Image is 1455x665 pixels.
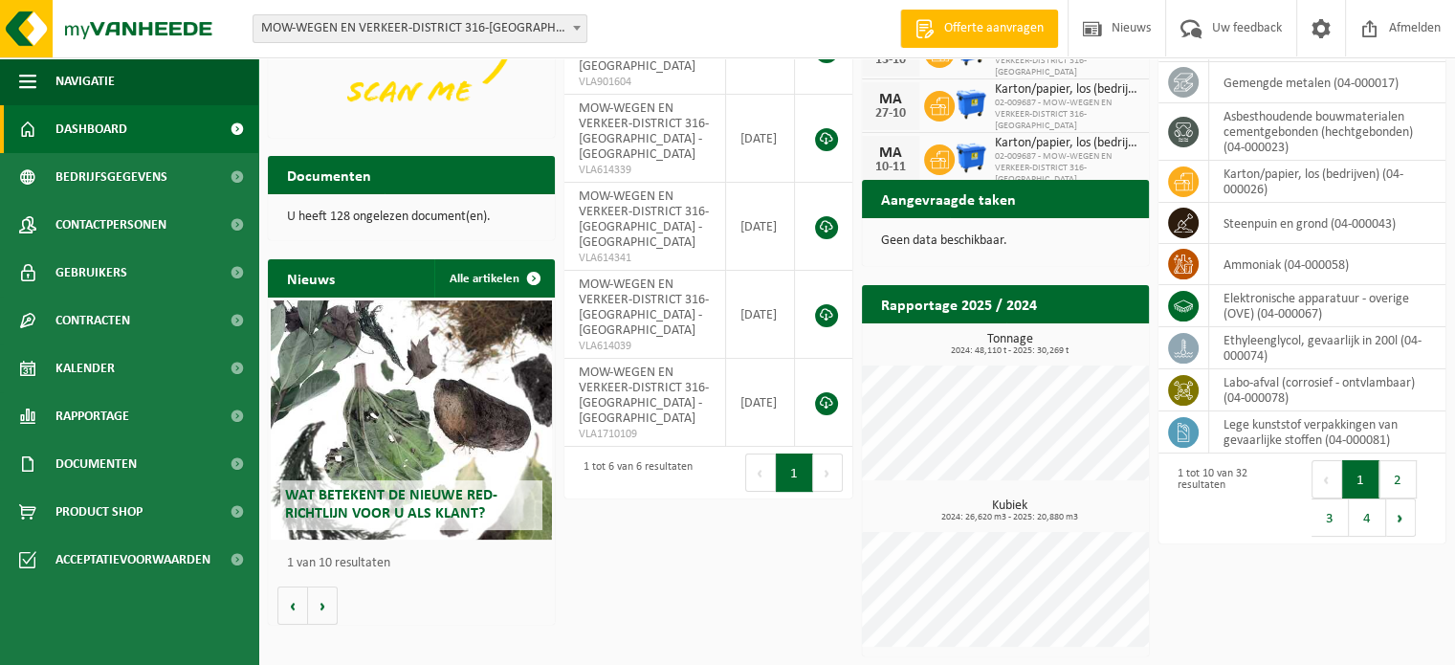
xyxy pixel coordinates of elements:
[871,161,910,174] div: 10-11
[726,183,796,271] td: [DATE]
[862,180,1035,217] h2: Aangevraagde taken
[1386,499,1416,537] button: Next
[55,440,137,488] span: Documenten
[995,98,1139,132] span: 02-009687 - MOW-WEGEN EN VERKEER-DISTRICT 316-[GEOGRAPHIC_DATA]
[900,10,1058,48] a: Offerte aanvragen
[995,44,1139,78] span: 02-009687 - MOW-WEGEN EN VERKEER-DISTRICT 316-[GEOGRAPHIC_DATA]
[1209,244,1445,285] td: ammoniak (04-000058)
[776,454,813,492] button: 1
[55,201,166,249] span: Contactpersonen
[1209,285,1445,327] td: elektronische apparatuur - overige (OVE) (04-000067)
[579,427,711,442] span: VLA1710109
[287,211,536,224] p: U heeft 128 ongelezen document(en).
[1209,369,1445,411] td: labo-afval (corrosief - ontvlambaar) (04-000078)
[955,142,987,174] img: WB-1100-HPE-BE-01
[287,557,545,570] p: 1 van 10 resultaten
[1209,411,1445,454] td: lege kunststof verpakkingen van gevaarlijke stoffen (04-000081)
[955,88,987,121] img: WB-1100-HPE-BE-01
[579,251,711,266] span: VLA614341
[55,153,167,201] span: Bedrijfsgegevens
[1379,460,1417,499] button: 2
[1209,103,1445,161] td: asbesthoudende bouwmaterialen cementgebonden (hechtgebonden) (04-000023)
[871,513,1149,522] span: 2024: 26,620 m3 - 2025: 20,880 m3
[871,499,1149,522] h3: Kubiek
[1209,327,1445,369] td: ethyleenglycol, gevaarlijk in 200l (04-000074)
[1209,161,1445,203] td: karton/papier, los (bedrijven) (04-000026)
[434,259,553,298] a: Alle artikelen
[579,366,709,426] span: MOW-WEGEN EN VERKEER-DISTRICT 316-[GEOGRAPHIC_DATA] - [GEOGRAPHIC_DATA]
[726,271,796,359] td: [DATE]
[579,277,709,338] span: MOW-WEGEN EN VERKEER-DISTRICT 316-[GEOGRAPHIC_DATA] - [GEOGRAPHIC_DATA]
[579,163,711,178] span: VLA614339
[1168,458,1292,539] div: 1 tot 10 van 32 resultaten
[939,19,1048,38] span: Offerte aanvragen
[881,234,1130,248] p: Geen data beschikbaar.
[995,151,1139,186] span: 02-009687 - MOW-WEGEN EN VERKEER-DISTRICT 316-[GEOGRAPHIC_DATA]
[871,333,1149,356] h3: Tonnage
[1342,460,1379,499] button: 1
[995,82,1139,98] span: Karton/papier, los (bedrijven)
[871,346,1149,356] span: 2024: 48,110 t - 2025: 30,269 t
[277,587,308,625] button: Vorige
[574,452,693,494] div: 1 tot 6 van 6 resultaten
[1349,499,1386,537] button: 4
[271,300,552,540] a: Wat betekent de nieuwe RED-richtlijn voor u als klant?
[254,15,586,42] span: MOW-WEGEN EN VERKEER-DISTRICT 316-PITTEM - PITTEM
[745,454,776,492] button: Previous
[871,107,910,121] div: 27-10
[1209,203,1445,244] td: steenpuin en grond (04-000043)
[1006,322,1147,361] a: Bekijk rapportage
[813,454,843,492] button: Next
[55,488,143,536] span: Product Shop
[579,101,709,162] span: MOW-WEGEN EN VERKEER-DISTRICT 316-[GEOGRAPHIC_DATA] - [GEOGRAPHIC_DATA]
[579,75,711,90] span: VLA901604
[55,344,115,392] span: Kalender
[726,95,796,183] td: [DATE]
[55,105,127,153] span: Dashboard
[1209,62,1445,103] td: gemengde metalen (04-000017)
[55,536,210,584] span: Acceptatievoorwaarden
[55,297,130,344] span: Contracten
[268,156,390,193] h2: Documenten
[579,339,711,354] span: VLA614039
[55,392,129,440] span: Rapportage
[871,92,910,107] div: MA
[55,57,115,105] span: Navigatie
[55,249,127,297] span: Gebruikers
[579,189,709,250] span: MOW-WEGEN EN VERKEER-DISTRICT 316-[GEOGRAPHIC_DATA] - [GEOGRAPHIC_DATA]
[253,14,587,43] span: MOW-WEGEN EN VERKEER-DISTRICT 316-PITTEM - PITTEM
[726,359,796,447] td: [DATE]
[1312,499,1349,537] button: 3
[268,259,354,297] h2: Nieuws
[1312,460,1342,499] button: Previous
[871,145,910,161] div: MA
[285,488,497,521] span: Wat betekent de nieuwe RED-richtlijn voor u als klant?
[308,587,338,625] button: Volgende
[871,54,910,67] div: 13-10
[862,285,1056,322] h2: Rapportage 2025 / 2024
[995,136,1139,151] span: Karton/papier, los (bedrijven)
